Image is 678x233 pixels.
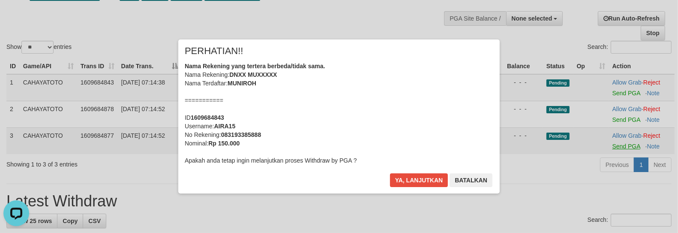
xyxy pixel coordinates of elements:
b: Nama Rekening yang tertera berbeda/tidak sama. [185,63,325,70]
b: MUNIROH [228,80,256,87]
button: Ya, lanjutkan [390,173,448,187]
button: Batalkan [450,173,492,187]
b: Rp 150.000 [208,140,240,147]
div: Nama Rekening: Nama Terdaftar: =========== ID Username: No Rekening: Nominal: Apakah anda tetap i... [185,62,493,165]
button: Open LiveChat chat widget [3,3,29,29]
b: AIRA15 [214,123,235,130]
b: DNXX MUXXXXX [229,71,277,78]
b: 083193385888 [221,131,261,138]
b: 1609684843 [191,114,224,121]
span: PERHATIAN!! [185,47,243,55]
